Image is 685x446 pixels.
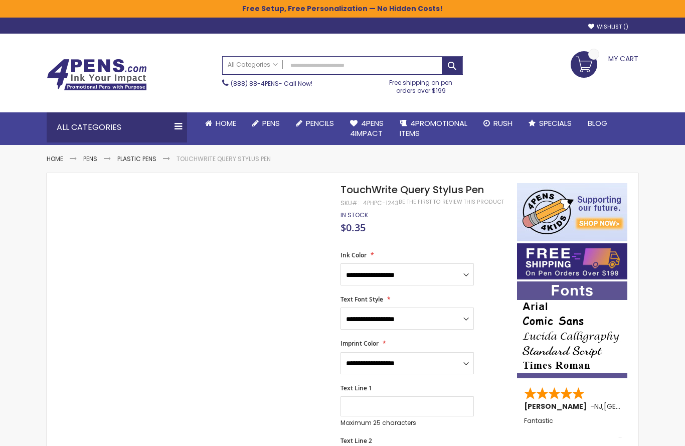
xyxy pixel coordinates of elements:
[197,112,244,134] a: Home
[47,155,63,163] a: Home
[517,281,627,378] img: font-personalization-examples
[580,112,615,134] a: Blog
[47,59,147,91] img: 4Pens Custom Pens and Promotional Products
[228,61,278,69] span: All Categories
[340,339,379,348] span: Imprint Color
[517,243,627,279] img: Free shipping on orders over $199
[350,118,384,138] span: 4Pens 4impact
[521,112,580,134] a: Specials
[340,419,474,427] p: Maximum 25 characters
[379,75,463,95] div: Free shipping on pen orders over $199
[340,221,366,234] span: $0.35
[231,79,279,88] a: (888) 88-4PENS
[262,118,280,128] span: Pens
[223,57,283,73] a: All Categories
[588,23,628,31] a: Wishlist
[306,118,334,128] span: Pencils
[340,295,383,304] span: Text Font Style
[340,251,367,259] span: Ink Color
[493,118,512,128] span: Rush
[340,199,359,207] strong: SKU
[590,401,677,411] span: - ,
[539,118,572,128] span: Specials
[47,112,187,142] div: All Categories
[340,183,484,197] span: TouchWrite Query Stylus Pen
[340,384,372,392] span: Text Line 1
[342,112,392,145] a: 4Pens4impact
[340,211,368,219] div: Availability
[83,155,97,163] a: Pens
[392,112,475,145] a: 4PROMOTIONALITEMS
[216,118,236,128] span: Home
[400,118,467,138] span: 4PROMOTIONAL ITEMS
[517,183,627,241] img: 4pens 4 kids
[363,199,399,207] div: 4PHPC-1243
[399,198,504,206] a: Be the first to review this product
[340,436,372,445] span: Text Line 2
[475,112,521,134] a: Rush
[117,155,156,163] a: Plastic Pens
[524,401,590,411] span: [PERSON_NAME]
[588,118,607,128] span: Blog
[244,112,288,134] a: Pens
[604,401,677,411] span: [GEOGRAPHIC_DATA]
[594,401,602,411] span: NJ
[340,211,368,219] span: In stock
[177,155,271,163] li: TouchWrite Query Stylus Pen
[231,79,312,88] span: - Call Now!
[288,112,342,134] a: Pencils
[524,417,621,439] div: Fantastic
